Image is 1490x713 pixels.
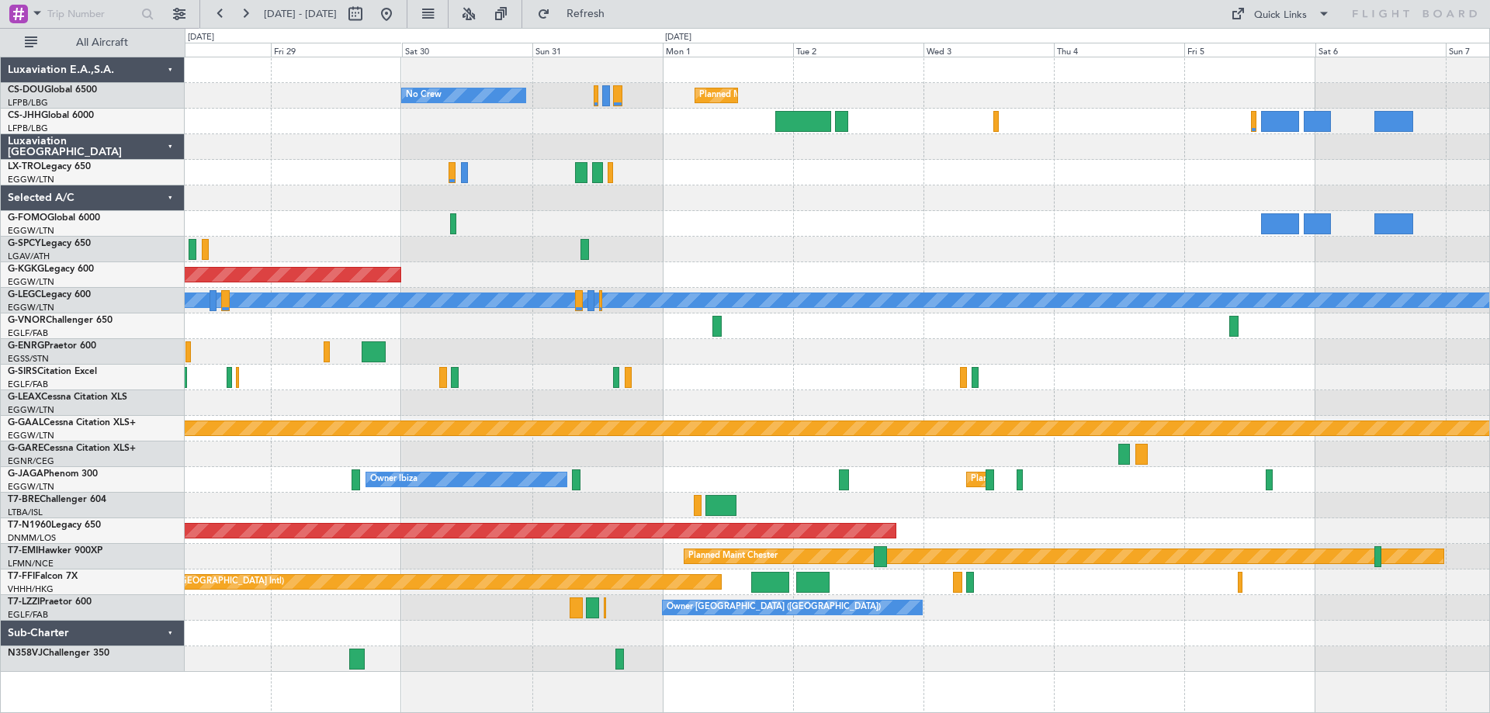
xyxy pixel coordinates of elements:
div: Planned Maint [GEOGRAPHIC_DATA] ([GEOGRAPHIC_DATA]) [699,84,944,107]
div: Fri 5 [1184,43,1315,57]
a: EGGW/LTN [8,481,54,493]
span: Refresh [553,9,619,19]
span: G-VNOR [8,316,46,325]
div: Thu 28 [140,43,271,57]
div: Owner Ibiza [370,468,418,491]
div: Sat 30 [402,43,532,57]
a: G-SPCYLegacy 650 [8,239,91,248]
span: All Aircraft [40,37,164,48]
div: Wed 3 [923,43,1054,57]
span: N358VJ [8,649,43,658]
a: G-GARECessna Citation XLS+ [8,444,136,453]
button: Quick Links [1223,2,1338,26]
a: CS-DOUGlobal 6500 [8,85,97,95]
div: Sat 6 [1315,43,1446,57]
a: T7-LZZIPraetor 600 [8,597,92,607]
span: T7-LZZI [8,597,40,607]
a: LFMN/NCE [8,558,54,569]
span: T7-N1960 [8,521,51,530]
a: EGGW/LTN [8,302,54,313]
span: G-JAGA [8,469,43,479]
div: Owner [GEOGRAPHIC_DATA] ([GEOGRAPHIC_DATA]) [667,596,881,619]
span: CS-DOU [8,85,44,95]
span: G-KGKG [8,265,44,274]
a: N358VJChallenger 350 [8,649,109,658]
span: T7-EMI [8,546,38,556]
span: CS-JHH [8,111,41,120]
div: Planned Maint Chester [688,545,778,568]
a: CS-JHHGlobal 6000 [8,111,94,120]
a: T7-BREChallenger 604 [8,495,106,504]
a: T7-FFIFalcon 7X [8,572,78,581]
a: G-KGKGLegacy 600 [8,265,94,274]
span: T7-FFI [8,572,35,581]
a: LX-TROLegacy 650 [8,162,91,171]
div: Fri 29 [271,43,401,57]
a: DNMM/LOS [8,532,56,544]
a: G-VNORChallenger 650 [8,316,113,325]
span: G-ENRG [8,341,44,351]
button: All Aircraft [17,30,168,55]
a: EGLF/FAB [8,609,48,621]
a: G-SIRSCitation Excel [8,367,97,376]
div: Planned Maint [GEOGRAPHIC_DATA] ([GEOGRAPHIC_DATA]) [971,468,1215,491]
a: EGLF/FAB [8,379,48,390]
span: G-GAAL [8,418,43,427]
a: LFPB/LBG [8,123,48,134]
input: Trip Number [47,2,137,26]
div: Mon 1 [663,43,793,57]
a: LTBA/ISL [8,507,43,518]
span: G-LEGC [8,290,41,299]
div: [DATE] [665,31,691,44]
a: EGNR/CEG [8,455,54,467]
span: G-GARE [8,444,43,453]
a: G-GAALCessna Citation XLS+ [8,418,136,427]
a: G-LEGCLegacy 600 [8,290,91,299]
a: LFPB/LBG [8,97,48,109]
a: EGGW/LTN [8,225,54,237]
a: G-ENRGPraetor 600 [8,341,96,351]
a: G-JAGAPhenom 300 [8,469,98,479]
span: G-LEAX [8,393,41,402]
span: [DATE] - [DATE] [264,7,337,21]
div: Quick Links [1254,8,1307,23]
a: EGGW/LTN [8,404,54,416]
a: EGLF/FAB [8,327,48,339]
a: EGGW/LTN [8,174,54,185]
a: T7-N1960Legacy 650 [8,521,101,530]
a: LGAV/ATH [8,251,50,262]
a: G-FOMOGlobal 6000 [8,213,100,223]
a: T7-EMIHawker 900XP [8,546,102,556]
div: Thu 4 [1054,43,1184,57]
button: Refresh [530,2,623,26]
div: No Crew [406,84,442,107]
a: VHHH/HKG [8,583,54,595]
span: G-FOMO [8,213,47,223]
span: G-SPCY [8,239,41,248]
span: T7-BRE [8,495,40,504]
div: [DATE] [188,31,214,44]
a: EGGW/LTN [8,276,54,288]
div: Sun 31 [532,43,663,57]
a: G-LEAXCessna Citation XLS [8,393,127,402]
span: LX-TRO [8,162,41,171]
a: EGSS/STN [8,353,49,365]
span: G-SIRS [8,367,37,376]
div: Tue 2 [793,43,923,57]
a: EGGW/LTN [8,430,54,441]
